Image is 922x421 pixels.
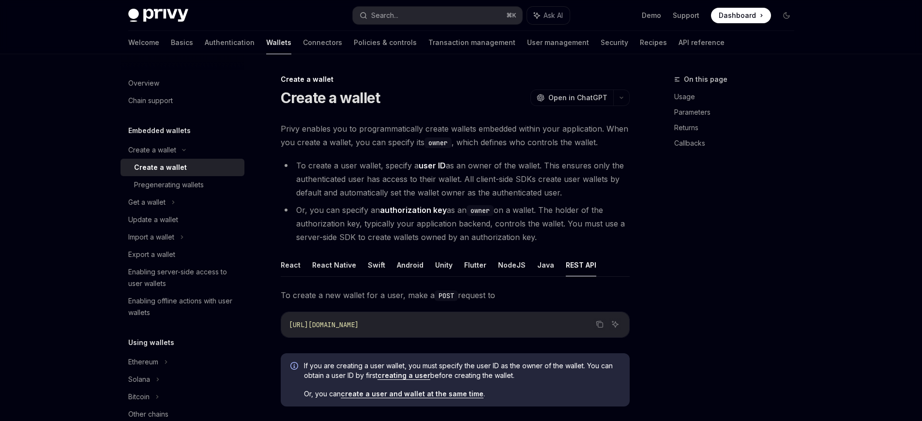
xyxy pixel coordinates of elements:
a: Export a wallet [121,246,244,263]
a: Support [673,11,699,20]
a: Returns [674,120,802,135]
button: Android [397,254,423,276]
button: Swift [368,254,385,276]
a: Connectors [303,31,342,54]
h5: Embedded wallets [128,125,191,136]
svg: Info [290,362,300,372]
a: Pregenerating wallets [121,176,244,194]
div: Bitcoin [128,391,150,403]
button: REST API [566,254,596,276]
button: Toggle dark mode [779,8,794,23]
a: Callbacks [674,135,802,151]
a: Update a wallet [121,211,244,228]
button: React [281,254,301,276]
a: User management [527,31,589,54]
span: Or, you can . [304,389,620,399]
code: owner [424,137,452,148]
span: If you are creating a user wallet, you must specify the user ID as the owner of the wallet. You c... [304,361,620,380]
div: Overview [128,77,159,89]
button: NodeJS [498,254,526,276]
span: On this page [684,74,727,85]
img: dark logo [128,9,188,22]
button: Ask AI [527,7,570,24]
div: Export a wallet [128,249,175,260]
div: Chain support [128,95,173,106]
span: Privy enables you to programmatically create wallets embedded within your application. When you c... [281,122,630,149]
a: Policies & controls [354,31,417,54]
a: Wallets [266,31,291,54]
div: Create a wallet [128,144,176,156]
button: Ask AI [609,318,621,331]
span: Dashboard [719,11,756,20]
div: Other chains [128,408,168,420]
code: POST [435,290,458,301]
div: Solana [128,374,150,385]
button: Search...⌘K [353,7,522,24]
div: Update a wallet [128,214,178,226]
h5: Using wallets [128,337,174,348]
a: Security [601,31,628,54]
strong: authorization key [380,205,447,215]
button: Unity [435,254,453,276]
strong: user ID [419,161,446,170]
a: Usage [674,89,802,105]
a: Enabling offline actions with user wallets [121,292,244,321]
a: Demo [642,11,661,20]
div: Ethereum [128,356,158,368]
button: Open in ChatGPT [530,90,613,106]
a: Chain support [121,92,244,109]
li: To create a user wallet, specify a as an owner of the wallet. This ensures only the authenticated... [281,159,630,199]
button: React Native [312,254,356,276]
a: Recipes [640,31,667,54]
div: Create a wallet [134,162,187,173]
button: Java [537,254,554,276]
div: Enabling offline actions with user wallets [128,295,239,318]
span: Ask AI [544,11,563,20]
a: Dashboard [711,8,771,23]
a: Parameters [674,105,802,120]
span: [URL][DOMAIN_NAME] [289,320,359,329]
a: creating a user [378,371,430,380]
a: API reference [679,31,725,54]
a: Enabling server-side access to user wallets [121,263,244,292]
span: Open in ChatGPT [548,93,607,103]
button: Copy the contents from the code block [593,318,606,331]
h1: Create a wallet [281,89,380,106]
a: Create a wallet [121,159,244,176]
div: Pregenerating wallets [134,179,204,191]
div: Get a wallet [128,196,166,208]
li: Or, you can specify an as an on a wallet. The holder of the authorization key, typically your app... [281,203,630,244]
a: Welcome [128,31,159,54]
div: Create a wallet [281,75,630,84]
a: create a user and wallet at the same time [341,390,484,398]
div: Enabling server-side access to user wallets [128,266,239,289]
div: Import a wallet [128,231,174,243]
span: To create a new wallet for a user, make a request to [281,288,630,302]
a: Basics [171,31,193,54]
button: Flutter [464,254,486,276]
a: Authentication [205,31,255,54]
a: Transaction management [428,31,515,54]
code: owner [467,205,494,216]
div: Search... [371,10,398,21]
span: ⌘ K [506,12,516,19]
a: Overview [121,75,244,92]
